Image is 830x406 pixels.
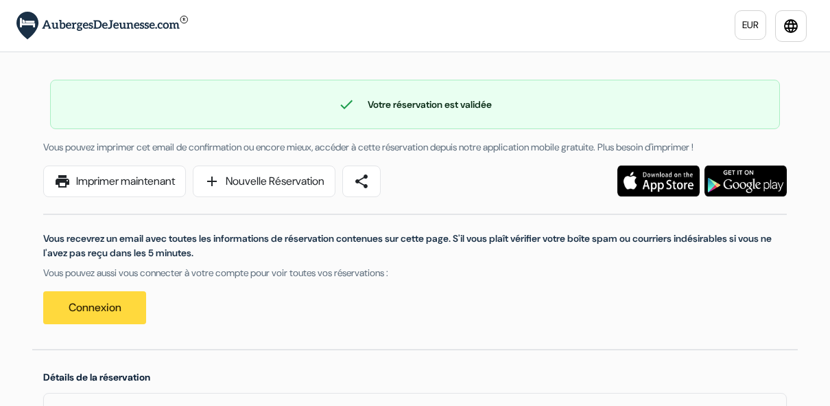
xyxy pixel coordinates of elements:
span: share [353,173,370,190]
a: EUR [735,10,766,40]
a: addNouvelle Réservation [193,166,335,197]
span: print [54,173,71,190]
p: Vous pouvez aussi vous connecter à votre compte pour voir toutes vos réservations : [43,266,787,280]
p: Vous recevrez un email avec toutes les informations de réservation contenues sur cette page. S'il... [43,232,787,260]
a: language [775,10,807,42]
span: add [204,173,220,190]
div: Votre réservation est validée [51,96,779,113]
a: printImprimer maintenant [43,166,186,197]
img: Téléchargez l'application gratuite [617,166,700,196]
a: share [342,166,381,197]
img: Téléchargez l'application gratuite [704,166,787,196]
img: AubergesDeJeunesse.com [16,12,188,40]
span: check [338,96,355,113]
span: Vous pouvez imprimer cet email de confirmation ou encore mieux, accéder à cette réservation depui... [43,141,693,153]
a: Connexion [43,291,146,324]
span: Détails de la réservation [43,371,150,383]
i: language [783,18,799,34]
